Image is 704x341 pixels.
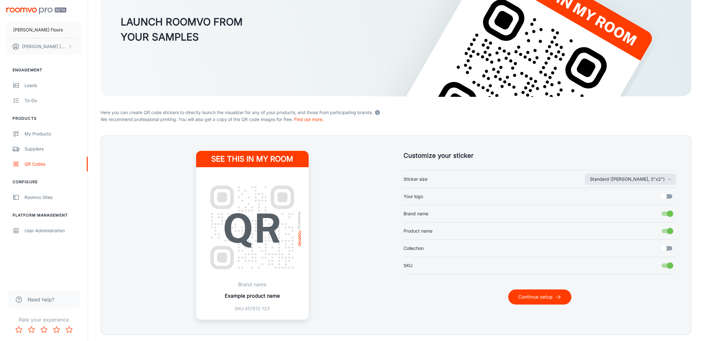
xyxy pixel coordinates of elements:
button: Continue setup [508,289,571,305]
img: roomvo [298,231,301,246]
p: Example product name [225,292,280,300]
img: Roomvo PRO Beta [6,8,66,14]
button: Sticker size [585,173,676,185]
p: Brand name [225,281,280,288]
p: [PERSON_NAME] [PERSON_NAME] [22,43,66,50]
img: QR Code Example [204,179,301,276]
div: Roomvo Sites [25,194,81,201]
span: Sticker size [404,176,427,183]
p: Here you can create QR code stickers to directly launch the visualizer for any of your products, ... [101,108,691,116]
div: User Administration [25,227,81,234]
p: We recommend professional printing. You will also get a copy of the QR code images for free. [101,116,691,123]
span: Need help? [28,296,54,303]
div: My Products [25,130,81,137]
p: SKU 457812-123 [225,305,280,312]
h3: LAUNCH ROOMVO FROM YOUR SAMPLES [121,14,243,45]
span: Product name [404,228,432,234]
p: [PERSON_NAME] Floors [13,26,63,33]
span: Collection [404,245,424,252]
div: Leads [25,82,81,89]
span: Brand name [404,210,428,217]
h5: Customize your sticker [404,151,676,160]
button: Rate 3 star [38,323,50,336]
button: [PERSON_NAME] Floors [6,22,81,38]
button: Rate 5 star [63,323,75,336]
div: To-do [25,97,81,104]
button: Rate 2 star [25,323,38,336]
span: Your logo [404,193,423,200]
div: QR Codes [25,161,81,168]
span: SKU [404,262,412,269]
button: Rate 1 star [13,323,25,336]
a: Find out more. [294,117,324,122]
button: Rate 4 star [50,323,63,336]
button: [PERSON_NAME] [PERSON_NAME] [6,38,81,55]
p: Rate your experience [5,316,83,323]
span: Powered by [296,212,303,229]
h4: See this in my room [196,151,309,167]
div: Suppliers [25,146,81,152]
